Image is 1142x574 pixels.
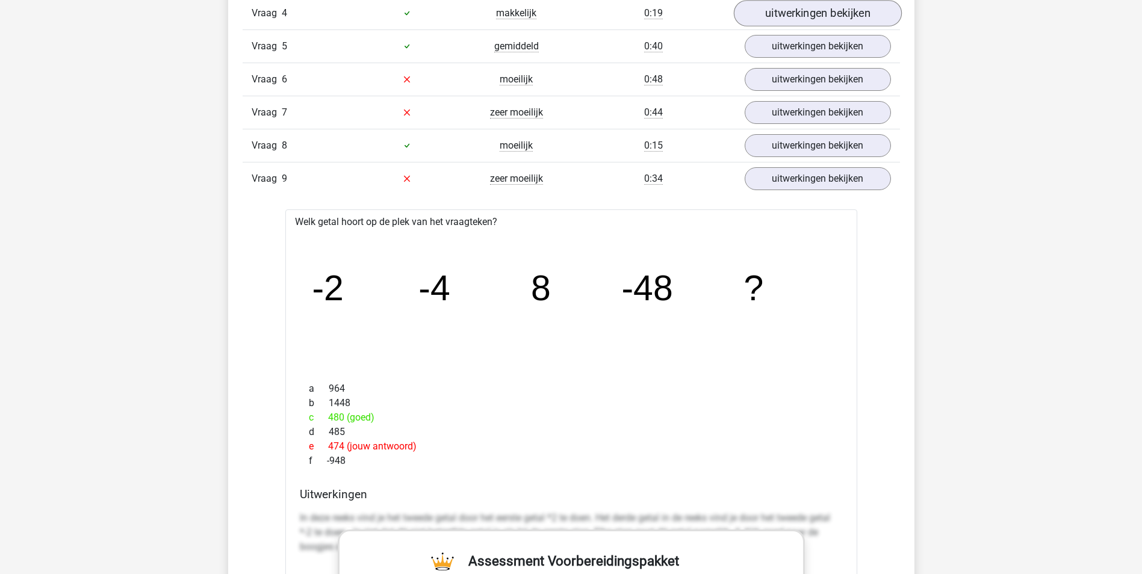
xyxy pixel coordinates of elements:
span: 5 [282,40,287,52]
span: 4 [282,7,287,19]
span: Vraag [252,171,282,186]
span: moeilijk [500,73,533,85]
a: uitwerkingen bekijken [745,68,891,91]
span: 8 [282,140,287,151]
p: In deze reeks vind je het tweede getal door het eerste getal *2 te doen. Het derde getal in de re... [300,511,843,554]
span: 0:15 [644,140,663,152]
h4: Uitwerkingen [300,487,843,501]
div: 1448 [300,396,843,410]
span: Vraag [252,105,282,120]
span: gemiddeld [494,40,539,52]
span: 0:40 [644,40,663,52]
span: b [309,396,329,410]
span: Vraag [252,72,282,87]
span: f [309,454,327,468]
div: 474 (jouw antwoord) [300,439,843,454]
span: 0:44 [644,106,663,119]
span: Vraag [252,39,282,54]
a: uitwerkingen bekijken [745,167,891,190]
tspan: -48 [622,268,673,308]
span: zeer moeilijk [490,173,543,185]
tspan: 8 [531,268,551,308]
span: 0:48 [644,73,663,85]
div: -948 [300,454,843,468]
div: 964 [300,381,843,396]
span: 0:19 [644,7,663,19]
tspan: -4 [418,268,450,308]
tspan: ? [745,268,765,308]
a: uitwerkingen bekijken [745,134,891,157]
span: zeer moeilijk [490,106,543,119]
div: 485 [300,425,843,439]
span: Vraag [252,138,282,153]
span: Vraag [252,6,282,20]
a: uitwerkingen bekijken [745,101,891,124]
span: 0:34 [644,173,663,185]
span: makkelijk [496,7,536,19]
tspan: -2 [312,268,344,308]
span: e [309,439,328,454]
div: 480 (goed) [300,410,843,425]
span: moeilijk [500,140,533,152]
span: a [309,381,329,396]
span: 7 [282,106,287,118]
span: c [309,410,328,425]
span: 9 [282,173,287,184]
a: uitwerkingen bekijken [745,35,891,58]
span: 6 [282,73,287,85]
span: d [309,425,329,439]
